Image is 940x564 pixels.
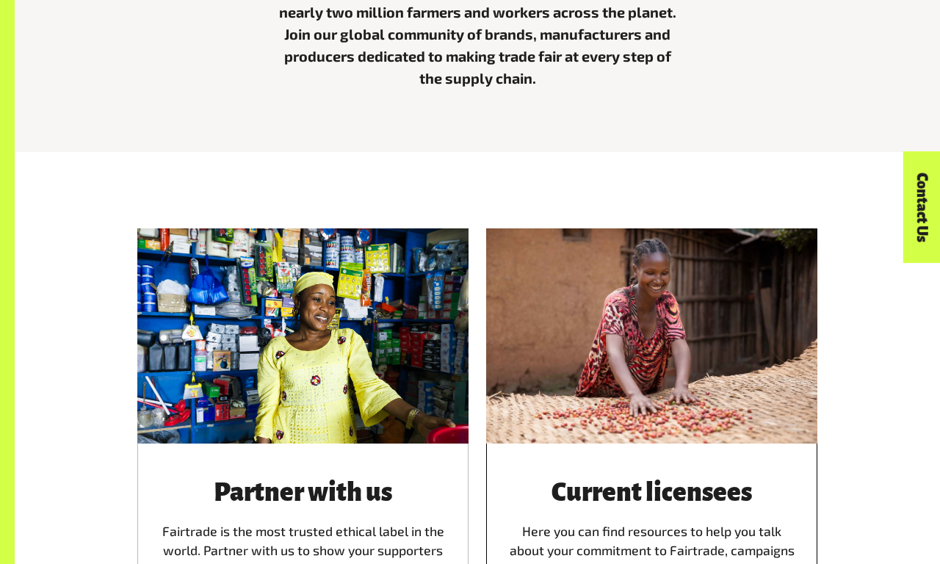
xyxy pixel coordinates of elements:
[504,479,800,507] h3: Current licensees
[155,479,451,507] h3: Partner with us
